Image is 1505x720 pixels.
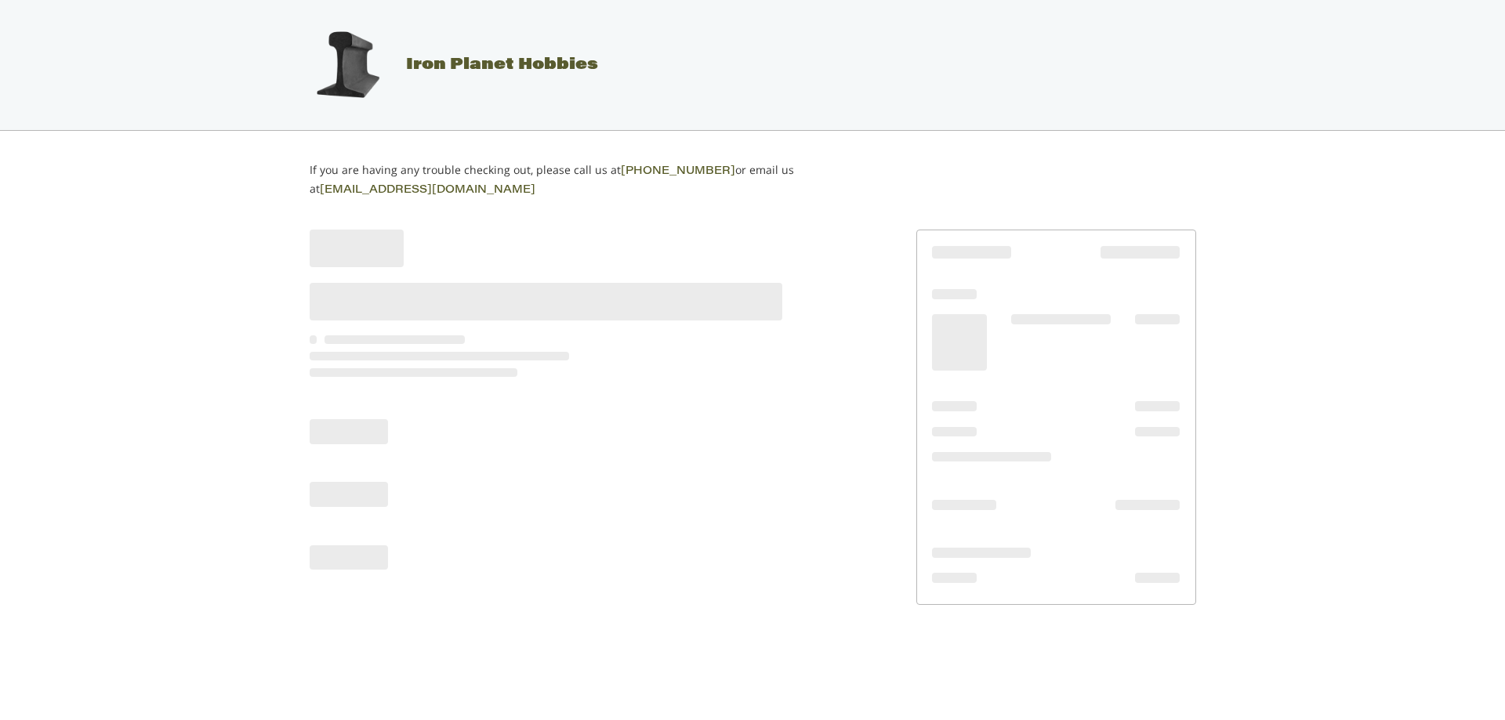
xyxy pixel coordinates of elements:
span: Iron Planet Hobbies [406,57,598,73]
p: If you are having any trouble checking out, please call us at or email us at [310,161,843,199]
a: [PHONE_NUMBER] [621,166,735,177]
img: Iron Planet Hobbies [308,26,386,104]
a: Iron Planet Hobbies [292,57,598,73]
a: [EMAIL_ADDRESS][DOMAIN_NAME] [320,185,535,196]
